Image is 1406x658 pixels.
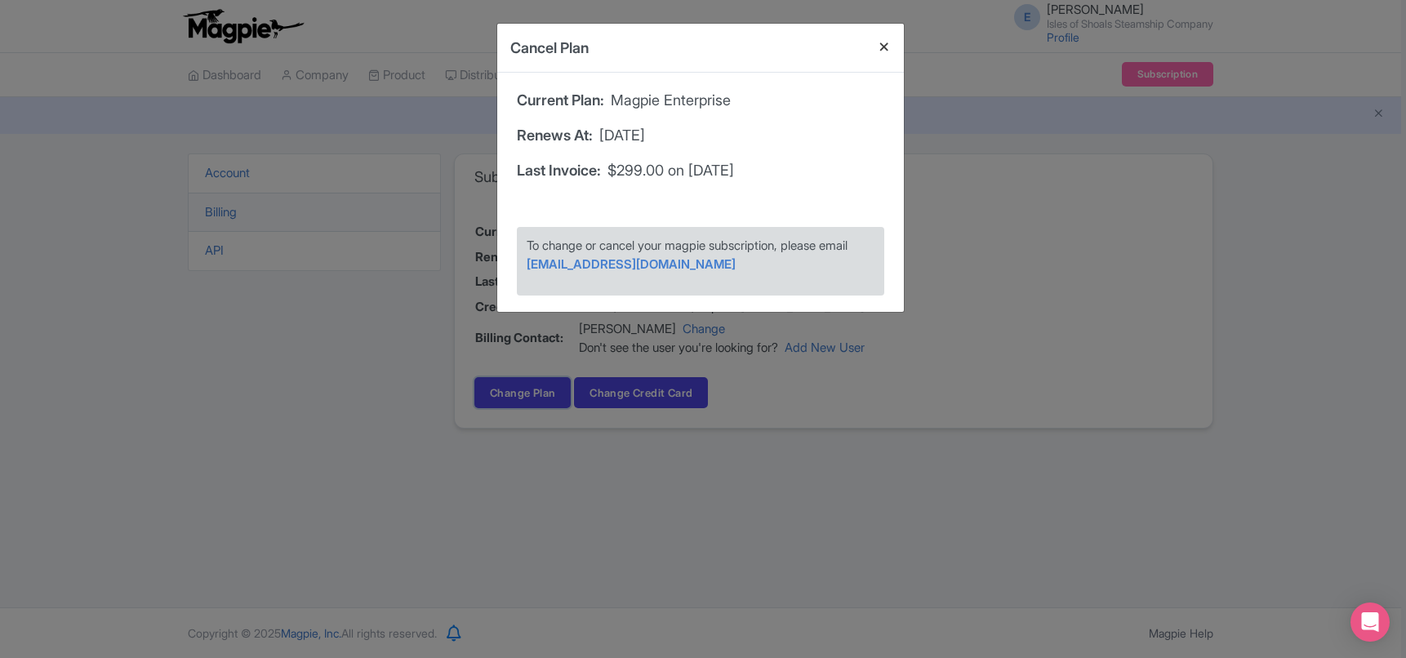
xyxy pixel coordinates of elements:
[517,159,601,181] span: Last Invoice:
[607,159,734,181] span: $299.00 on [DATE]
[510,37,589,59] h4: Cancel Plan
[611,89,731,111] span: Magpie Enterprise
[865,24,904,70] button: Close
[527,256,736,272] a: [EMAIL_ADDRESS][DOMAIN_NAME]
[517,124,593,146] span: Renews At:
[527,238,848,253] span: To change or cancel your magpie subscription, please email
[517,89,604,111] span: Current Plan:
[1350,602,1390,642] div: Open Intercom Messenger
[599,124,645,146] span: [DATE]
